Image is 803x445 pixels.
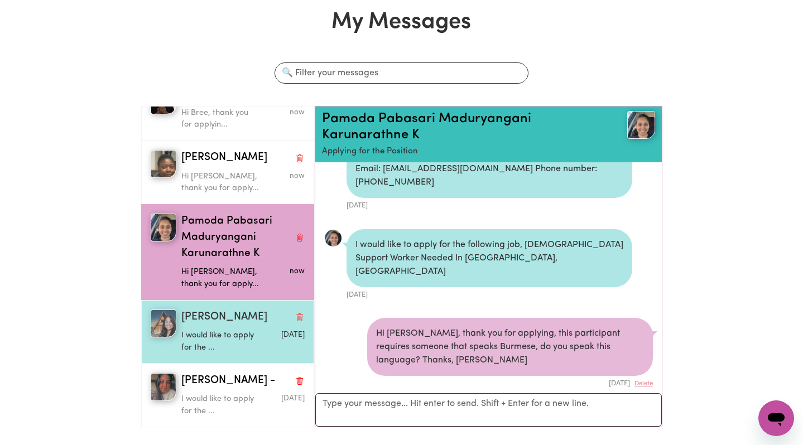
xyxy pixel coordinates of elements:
[281,331,305,338] span: Message sent on September 4, 2025
[367,376,653,389] div: [DATE]
[758,400,794,436] iframe: Button to launch messaging window
[634,379,653,389] button: Delete
[347,287,632,300] div: [DATE]
[181,373,275,389] span: [PERSON_NAME] -
[181,171,263,195] p: Hi [PERSON_NAME], thank you for apply...
[151,214,176,241] img: Pamoda Pabasari Maduryangani Karunarathne K
[347,198,632,211] div: [DATE]
[275,62,529,84] input: 🔍 Filter your messages
[151,150,176,178] img: Vivian O
[141,300,314,364] button: Sara R[PERSON_NAME]Delete conversationI would like to apply for the ...Message sent on September ...
[324,229,342,247] a: View Pamoda Pabasari Maduryangani Karunarathne K's profile
[141,204,314,300] button: Pamoda Pabasari Maduryangani Karunarathne KPamoda Pabasari Maduryangani Karunarathne KDelete conv...
[151,309,176,337] img: Sara R
[290,109,305,116] span: Message sent on October 1, 2025
[151,373,176,401] img: Arpanpreet -
[367,318,653,376] div: Hi [PERSON_NAME], thank you for applying, this participant requires someone that speaks Burmese, ...
[322,146,600,158] p: Applying for the Position
[295,374,305,388] button: Delete conversation
[141,9,662,36] h1: My Messages
[141,141,314,204] button: Vivian O[PERSON_NAME]Delete conversationHi [PERSON_NAME], thank you for apply...Message sent on O...
[281,395,305,402] span: Message sent on September 2, 2025
[181,330,263,354] p: I would like to apply for the ...
[290,172,305,180] span: Message sent on October 1, 2025
[141,77,314,141] button: Bree KBree KDelete conversationHi Bree, thank you for applyin...Message sent on October 1, 2025
[600,111,656,139] a: Pamoda Pabasari Maduryangani Karunarathne K
[295,151,305,165] button: Delete conversation
[181,309,267,326] span: [PERSON_NAME]
[322,112,531,142] a: Pamoda Pabasari Maduryangani Karunarathne K
[295,310,305,325] button: Delete conversation
[181,214,290,262] span: Pamoda Pabasari Maduryangani Karunarathne K
[181,150,267,166] span: [PERSON_NAME]
[324,229,342,247] img: F32160C7BB958C3A2576789625BA96BE_avatar_blob
[347,229,632,287] div: I would like to apply for the following job, [DEMOGRAPHIC_DATA] Support Worker Needed In [GEOGRAP...
[627,111,655,139] img: View Pamoda Pabasari Maduryangani Karunarathne K's profile
[181,266,263,290] p: Hi [PERSON_NAME], thank you for apply...
[181,393,263,417] p: I would like to apply for the ...
[295,230,305,245] button: Delete conversation
[141,364,314,427] button: Arpanpreet -[PERSON_NAME] -Delete conversationI would like to apply for the ...Message sent on Se...
[181,107,263,131] p: Hi Bree, thank you for applyin...
[290,268,305,275] span: Message sent on October 1, 2025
